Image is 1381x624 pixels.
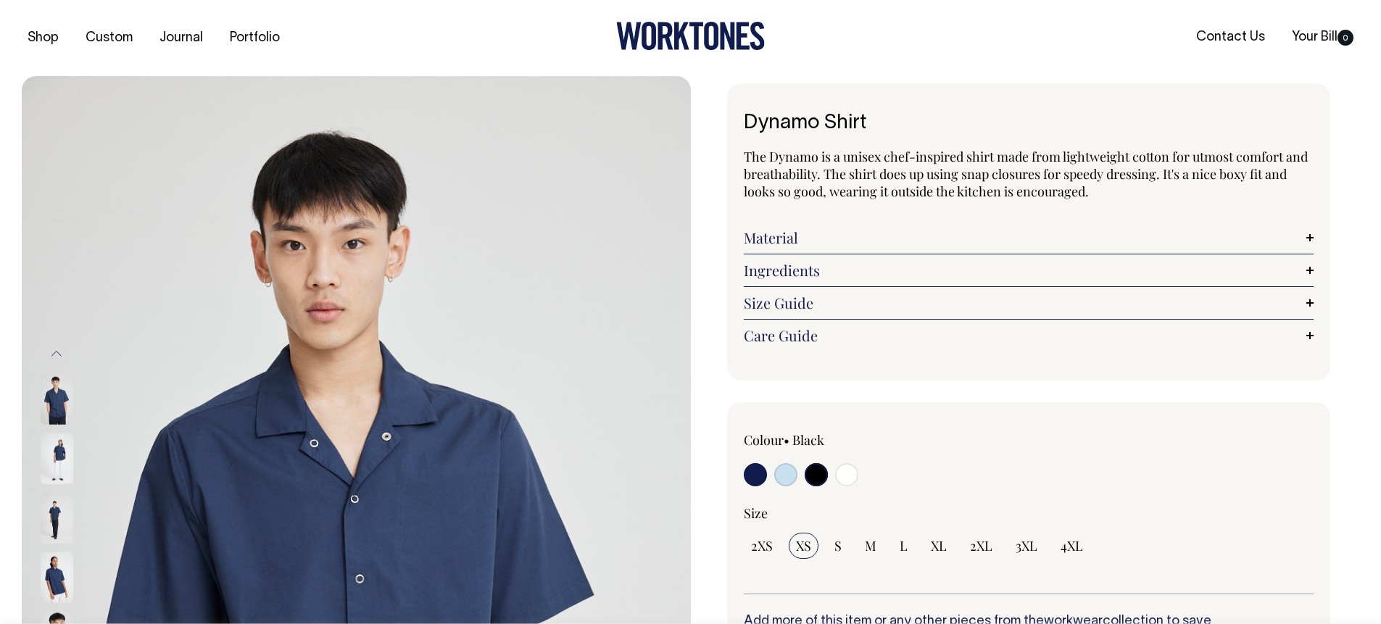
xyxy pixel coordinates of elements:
[827,533,849,559] input: S
[1286,25,1359,49] a: Your Bill0
[1016,537,1037,554] span: 3XL
[224,26,286,50] a: Portfolio
[154,26,209,50] a: Journal
[865,537,876,554] span: M
[900,537,908,554] span: L
[41,433,73,484] img: dark-navy
[1190,25,1271,49] a: Contact Us
[931,537,947,554] span: XL
[796,537,811,554] span: XS
[784,431,789,449] span: •
[834,537,842,554] span: S
[41,493,73,544] img: dark-navy
[46,337,67,370] button: Previous
[792,431,824,449] label: Black
[744,533,780,559] input: 2XS
[744,431,972,449] div: Colour
[744,327,1314,344] a: Care Guide
[80,26,138,50] a: Custom
[744,294,1314,312] a: Size Guide
[1338,30,1353,46] span: 0
[22,26,65,50] a: Shop
[858,533,884,559] input: M
[789,533,818,559] input: XS
[963,533,1000,559] input: 2XL
[892,533,915,559] input: L
[744,229,1314,246] a: Material
[751,537,773,554] span: 2XS
[1061,537,1083,554] span: 4XL
[1008,533,1045,559] input: 3XL
[41,374,73,425] img: dark-navy
[970,537,992,554] span: 2XL
[924,533,954,559] input: XL
[744,148,1308,200] span: The Dynamo is a unisex chef-inspired shirt made from lightweight cotton for utmost comfort and br...
[744,504,1314,522] div: Size
[744,262,1314,279] a: Ingredients
[1053,533,1090,559] input: 4XL
[744,112,1314,135] h1: Dynamo Shirt
[41,552,73,603] img: dark-navy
